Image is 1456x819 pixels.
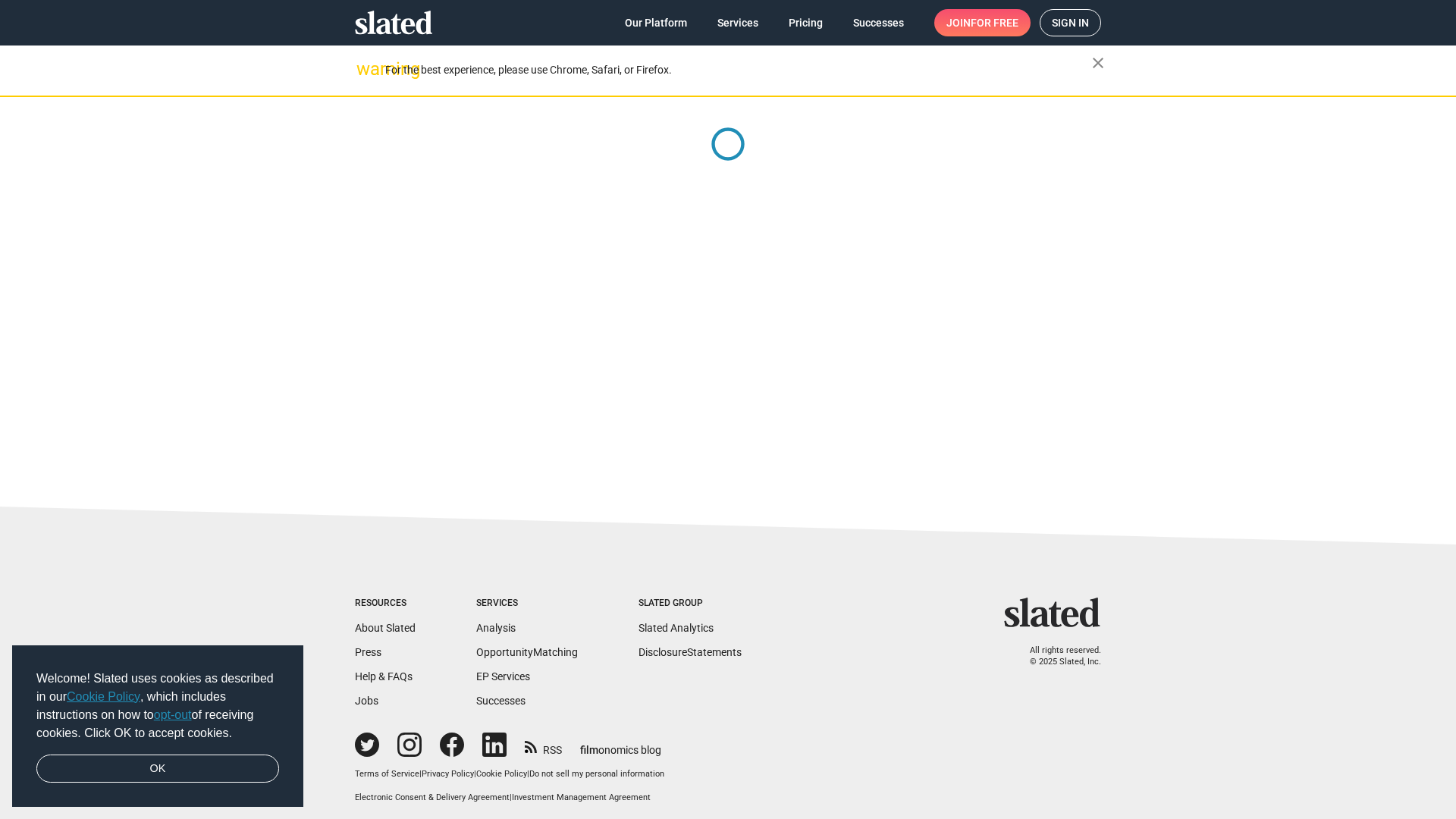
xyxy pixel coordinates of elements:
[476,598,578,610] div: Services
[1014,645,1101,667] p: All rights reserved. © 2025 Slated, Inc.
[853,9,904,36] span: Successes
[639,646,742,658] a: DisclosureStatements
[705,9,770,36] a: Services
[154,708,192,721] a: opt-out
[580,731,661,758] a: filmonomics blog
[625,9,687,36] span: Our Platform
[613,9,699,36] a: Our Platform
[474,769,476,779] span: |
[476,622,516,634] a: Analysis
[1052,10,1089,36] span: Sign in
[527,769,529,779] span: |
[36,670,279,742] span: Welcome! Slated uses cookies as described in our , which includes instructions on how to of recei...
[971,9,1018,36] span: for free
[512,792,651,802] a: Investment Management Agreement
[422,769,474,779] a: Privacy Policy
[1040,9,1101,36] a: Sign in
[476,646,578,658] a: OpportunityMatching
[525,734,562,758] a: RSS
[355,769,419,779] a: Terms of Service
[355,622,416,634] a: About Slated
[385,60,1092,80] div: For the best experience, please use Chrome, Safari, or Firefox.
[841,9,916,36] a: Successes
[355,646,381,658] a: Press
[717,9,758,36] span: Services
[355,598,416,610] div: Resources
[12,645,303,808] div: cookieconsent
[476,670,530,682] a: EP Services
[946,9,1018,36] span: Join
[355,695,378,707] a: Jobs
[639,622,714,634] a: Slated Analytics
[419,769,422,779] span: |
[580,744,598,756] span: film
[67,690,140,703] a: Cookie Policy
[639,598,742,610] div: Slated Group
[777,9,835,36] a: Pricing
[476,695,526,707] a: Successes
[355,670,413,682] a: Help & FAQs
[789,9,823,36] span: Pricing
[476,769,527,779] a: Cookie Policy
[355,792,510,802] a: Electronic Consent & Delivery Agreement
[356,60,375,78] mat-icon: warning
[36,755,279,783] a: dismiss cookie message
[529,769,664,780] button: Do not sell my personal information
[1089,54,1107,72] mat-icon: close
[510,792,512,802] span: |
[934,9,1031,36] a: Joinfor free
